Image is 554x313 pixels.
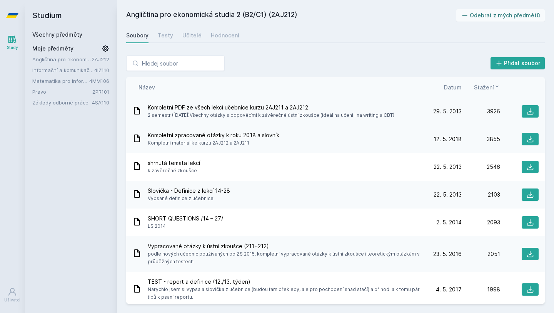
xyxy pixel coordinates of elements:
span: Kompletní zpracované otázky k roku 2018 a slovník [148,131,279,139]
button: Stažení [474,83,500,91]
div: Study [7,45,18,50]
a: Všechny předměty [32,31,82,38]
div: 3855 [462,135,500,143]
div: Testy [158,32,173,39]
span: Vypracované otázky k ústní zkoušce (211+212) [148,242,420,250]
div: 2546 [462,163,500,171]
span: Stažení [474,83,494,91]
a: 4MM106 [89,78,109,84]
a: Právo [32,88,92,96]
h2: Angličtina pro ekonomická studia 2 (B2/C1) (2AJ212) [126,9,456,22]
span: k závěrečné zkoušce [148,167,200,175]
span: 12. 5. 2018 [434,135,462,143]
button: Odebrat z mých předmětů [456,9,545,22]
div: Soubory [126,32,149,39]
span: Narychlo jsem si vypsala slovíčka z učebnice (budou tam překlepy, ale pro pochopení snad stačí) a... [148,286,420,301]
span: SHORT QUESTIONS /14 – 27/ [148,215,223,222]
span: 23. 5. 2016 [433,250,462,258]
span: 22. 5. 2013 [434,163,462,171]
span: 29. 5. 2013 [433,108,462,115]
a: 2PR101 [92,89,109,95]
div: Hodnocení [211,32,239,39]
a: Informační a komunikační technologie [32,66,94,74]
span: Kompletní materiál ke kurzu 2AJ212 a 2AJ211 [148,139,279,147]
span: 2. 5. 2014 [436,219,462,226]
span: Kompletní PDF ze všech lekcí učebnice kurzu 2AJ211 a 2AJ212 [148,104,394,111]
div: 2093 [462,219,500,226]
div: 2051 [462,250,500,258]
a: 2AJ212 [92,56,109,62]
div: Uživatel [4,297,20,303]
a: Učitelé [182,28,202,43]
span: 22. 5. 2013 [434,191,462,199]
a: Hodnocení [211,28,239,43]
div: 3926 [462,108,500,115]
span: Slovíčka - Definice z lekcí 14-28 [148,187,230,195]
span: TEST - report a definice (12./13. týden) [148,278,420,286]
span: Moje předměty [32,45,73,52]
a: Základy odborné práce [32,99,92,106]
button: Datum [444,83,462,91]
a: Uživatel [2,283,23,307]
a: 4SA110 [92,99,109,106]
a: Matematika pro informatiky [32,77,89,85]
a: Soubory [126,28,149,43]
button: Název [138,83,155,91]
span: Vypsané definice z učebnice [148,195,230,202]
button: Přidat soubor [491,57,545,69]
span: LS 2014 [148,222,223,230]
span: 2.semestr ([DATE])Všechny otázky s odpověďmi k závěrečné ústní zkoušce (ideál na učení i na writi... [148,111,394,119]
a: 4IZ110 [94,67,109,73]
span: 4. 5. 2017 [436,286,462,293]
input: Hledej soubor [126,56,225,71]
div: 1998 [462,286,500,293]
div: Učitelé [182,32,202,39]
span: podle nových učebnic používaných od ZS 2015, kompletní vypracované otázky k ústní zkoušce i teore... [148,250,420,266]
a: Angličtina pro ekonomická studia 2 (B2/C1) [32,56,92,63]
a: Study [2,31,23,54]
a: Testy [158,28,173,43]
span: shrnutá temata lekcí [148,159,200,167]
div: 2103 [462,191,500,199]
